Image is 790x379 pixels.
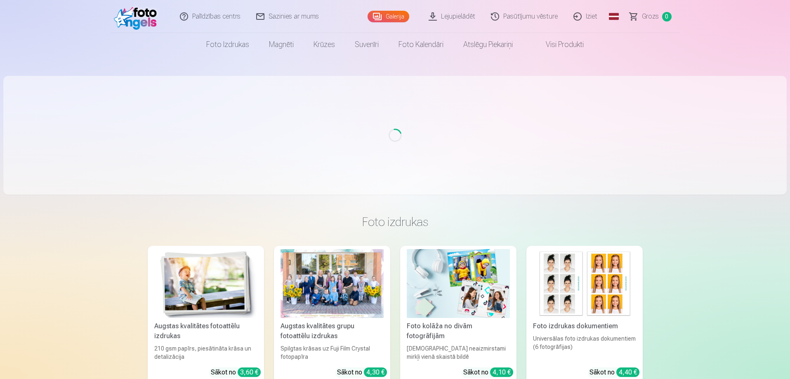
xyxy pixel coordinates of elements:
img: Foto kolāža no divām fotogrāfijām [407,249,510,318]
h3: Foto izdrukas [154,214,636,229]
img: Foto izdrukas dokumentiem [533,249,636,318]
img: /fa1 [114,3,161,30]
div: Augstas kvalitātes grupu fotoattēlu izdrukas [277,321,387,341]
div: 4,30 € [364,367,387,377]
a: Foto izdrukas [196,33,259,56]
img: Augstas kvalitātes fotoattēlu izdrukas [154,249,257,318]
div: Sākot no [463,367,513,377]
div: Augstas kvalitātes fotoattēlu izdrukas [151,321,261,341]
span: Grozs [642,12,659,21]
div: 4,40 € [616,367,639,377]
a: Foto kalendāri [389,33,453,56]
div: 4,10 € [490,367,513,377]
div: Foto kolāža no divām fotogrāfijām [403,321,513,341]
a: Krūzes [304,33,345,56]
div: Sākot no [590,367,639,377]
div: Universālas foto izdrukas dokumentiem (6 fotogrāfijas) [530,334,639,361]
span: 0 [662,12,672,21]
div: [DEMOGRAPHIC_DATA] neaizmirstami mirkļi vienā skaistā bildē [403,344,513,361]
div: Sākot no [337,367,387,377]
a: Suvenīri [345,33,389,56]
a: Visi produkti [523,33,594,56]
a: Magnēti [259,33,304,56]
div: Foto izdrukas dokumentiem [530,321,639,331]
div: 3,60 € [238,367,261,377]
div: 210 gsm papīrs, piesātināta krāsa un detalizācija [151,344,261,361]
div: Spilgtas krāsas uz Fuji Film Crystal fotopapīra [277,344,387,361]
a: Atslēgu piekariņi [453,33,523,56]
div: Sākot no [211,367,261,377]
a: Galerija [368,11,409,22]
